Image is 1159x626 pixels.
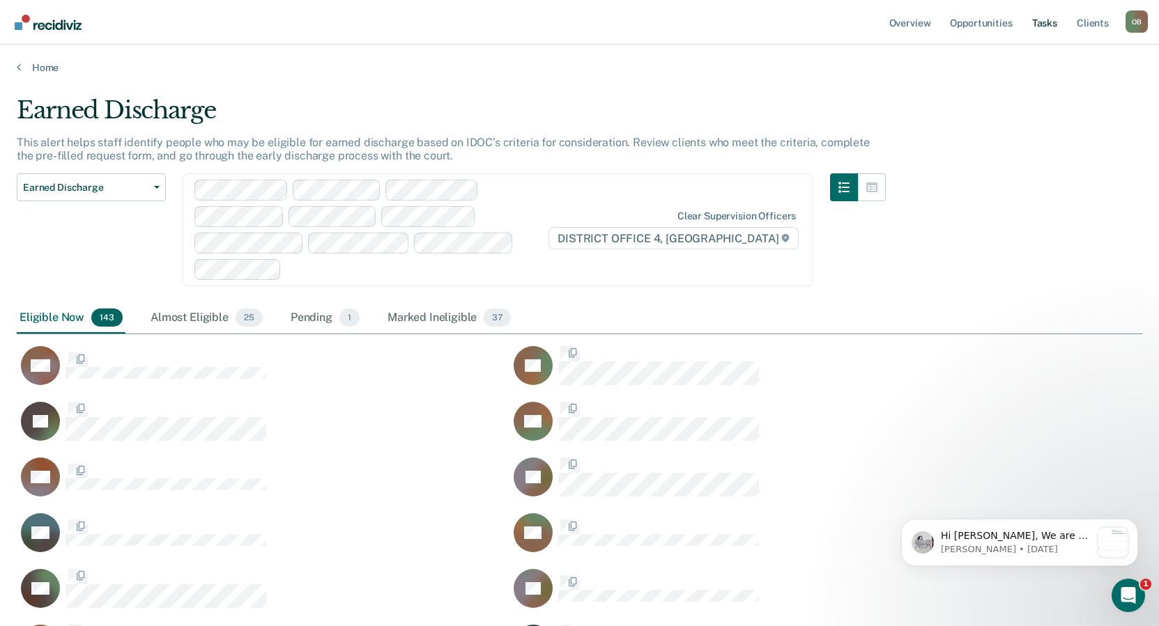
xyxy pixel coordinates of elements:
span: Earned Discharge [23,182,148,194]
button: Profile dropdown button [1126,10,1148,33]
span: 143 [91,308,123,327]
iframe: Intercom live chat [1112,579,1145,612]
div: CaseloadOpportunityCell-38481 [509,568,1002,624]
div: Earned Discharge [17,96,886,136]
div: CaseloadOpportunityCell-131005 [509,401,1002,457]
span: 37 [484,308,511,327]
div: Almost Eligible25 [148,303,266,334]
span: 1 [1140,579,1151,590]
div: CaseloadOpportunityCell-118020 [17,345,509,401]
span: DISTRICT OFFICE 4, [GEOGRAPHIC_DATA] [548,227,799,249]
div: CaseloadOpportunityCell-118429 [509,345,1002,401]
button: Earned Discharge [17,173,166,201]
p: This alert helps staff identify people who may be eligible for earned discharge based on IDOC’s c... [17,136,870,162]
span: 25 [236,308,263,327]
div: Pending1 [288,303,362,334]
div: CaseloadOpportunityCell-127895 [17,401,509,457]
a: Home [17,61,1142,74]
div: Marked Ineligible37 [385,303,514,334]
div: Eligible Now143 [17,303,125,334]
div: CaseloadOpportunityCell-133421 [509,512,1002,568]
iframe: Intercom notifications message [880,491,1159,588]
div: CaseloadOpportunityCell-127384 [17,457,509,512]
span: 1 [339,308,360,327]
img: Recidiviz [15,15,82,30]
div: CaseloadOpportunityCell-88332 [17,568,509,624]
div: Clear supervision officers [677,210,796,222]
div: CaseloadOpportunityCell-133093 [509,457,1002,512]
div: O B [1126,10,1148,33]
div: CaseloadOpportunityCell-52906 [17,512,509,568]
